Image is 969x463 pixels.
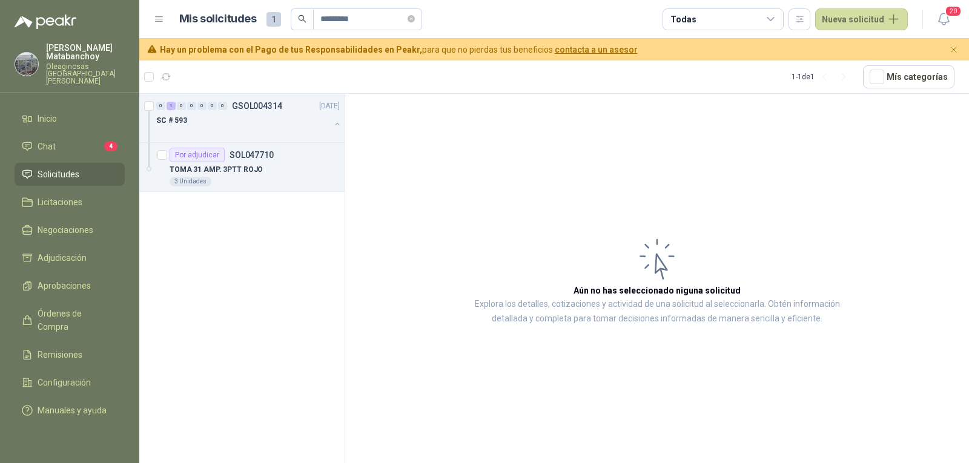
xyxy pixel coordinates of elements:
[15,274,125,297] a: Aprobaciones
[38,376,91,389] span: Configuración
[38,140,56,153] span: Chat
[38,307,113,333] span: Órdenes de Compra
[15,107,125,130] a: Inicio
[38,348,82,361] span: Remisiones
[15,15,76,29] img: Logo peakr
[933,8,954,30] button: 20
[466,297,848,326] p: Explora los detalles, cotizaciones y actividad de una solicitud al seleccionarla. Obtén informaci...
[863,65,954,88] button: Mís categorías
[160,43,638,56] span: para que no pierdas tus beneficios
[15,246,125,269] a: Adjudicación
[15,371,125,394] a: Configuración
[38,168,79,181] span: Solicitudes
[266,12,281,27] span: 1
[104,142,117,151] span: 4
[555,45,638,54] a: contacta a un asesor
[15,302,125,338] a: Órdenes de Compra
[408,13,415,25] span: close-circle
[15,399,125,422] a: Manuales y ayuda
[408,15,415,22] span: close-circle
[947,42,962,57] button: Cerrar
[38,279,91,292] span: Aprobaciones
[670,13,696,26] div: Todas
[179,10,257,28] h1: Mis solicitudes
[46,44,125,61] p: [PERSON_NAME] Matabanchoy
[38,112,57,125] span: Inicio
[15,343,125,366] a: Remisiones
[38,223,93,237] span: Negociaciones
[15,163,125,186] a: Solicitudes
[38,251,87,264] span: Adjudicación
[574,284,741,297] h3: Aún no has seleccionado niguna solicitud
[815,8,908,30] button: Nueva solicitud
[15,191,125,214] a: Licitaciones
[38,195,82,209] span: Licitaciones
[38,404,107,417] span: Manuales y ayuda
[792,67,853,87] div: 1 - 1 de 1
[945,5,962,17] span: 20
[46,63,125,85] p: Oleaginosas [GEOGRAPHIC_DATA][PERSON_NAME]
[298,15,306,23] span: search
[15,218,125,241] a: Negociaciones
[15,53,38,76] img: Company Logo
[15,135,125,158] a: Chat4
